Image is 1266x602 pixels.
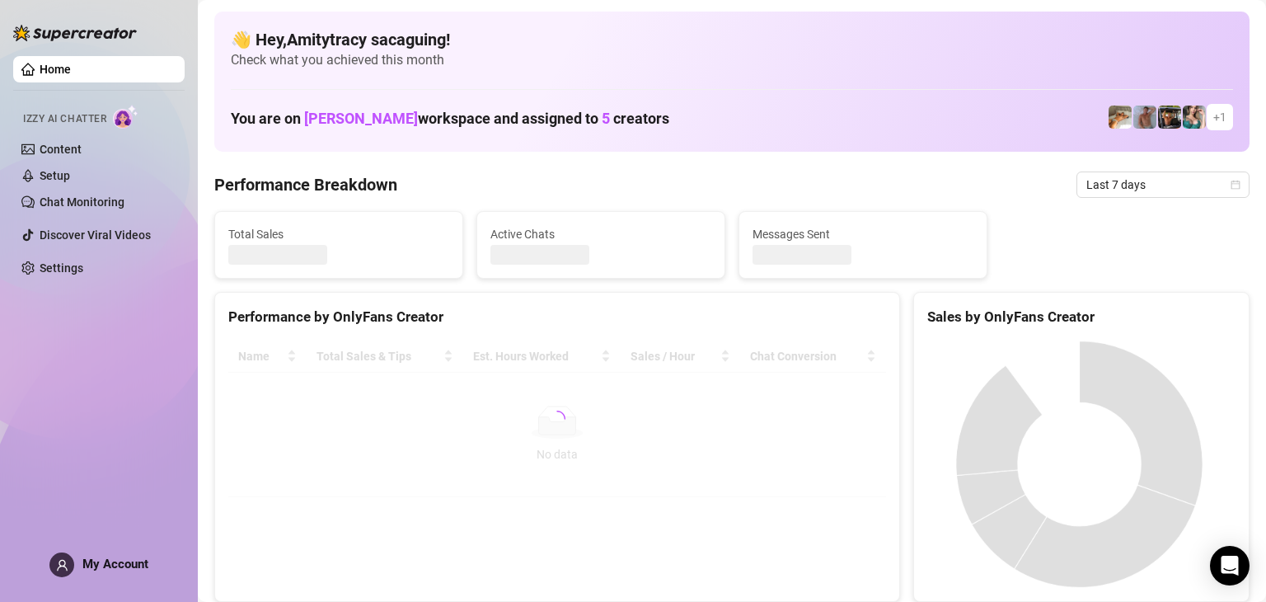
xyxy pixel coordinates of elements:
span: Izzy AI Chatter [23,111,106,127]
span: Last 7 days [1086,172,1240,197]
div: Sales by OnlyFans Creator [927,306,1236,328]
img: Zaddy [1183,106,1206,129]
a: Settings [40,261,83,275]
h4: 👋 Hey, Amitytracy sacaguing ! [231,28,1233,51]
span: loading [546,407,569,430]
span: Check what you achieved this month [231,51,1233,69]
span: Total Sales [228,225,449,243]
img: AI Chatter [113,105,138,129]
div: Open Intercom Messenger [1210,546,1250,586]
img: Zac [1109,106,1132,129]
span: calendar [1231,180,1240,190]
a: Setup [40,169,70,182]
div: Performance by OnlyFans Creator [228,306,886,328]
a: Discover Viral Videos [40,228,151,242]
img: logo-BBDzfeDw.svg [13,25,137,41]
span: + 1 [1213,108,1226,126]
span: Messages Sent [753,225,973,243]
span: 5 [602,110,610,127]
span: My Account [82,557,148,571]
h1: You are on workspace and assigned to creators [231,110,669,128]
span: [PERSON_NAME] [304,110,418,127]
h4: Performance Breakdown [214,173,397,196]
a: Content [40,143,82,156]
a: Chat Monitoring [40,195,124,209]
a: Home [40,63,71,76]
span: user [56,559,68,571]
img: Joey [1133,106,1156,129]
span: Active Chats [490,225,711,243]
img: Nathan [1158,106,1181,129]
